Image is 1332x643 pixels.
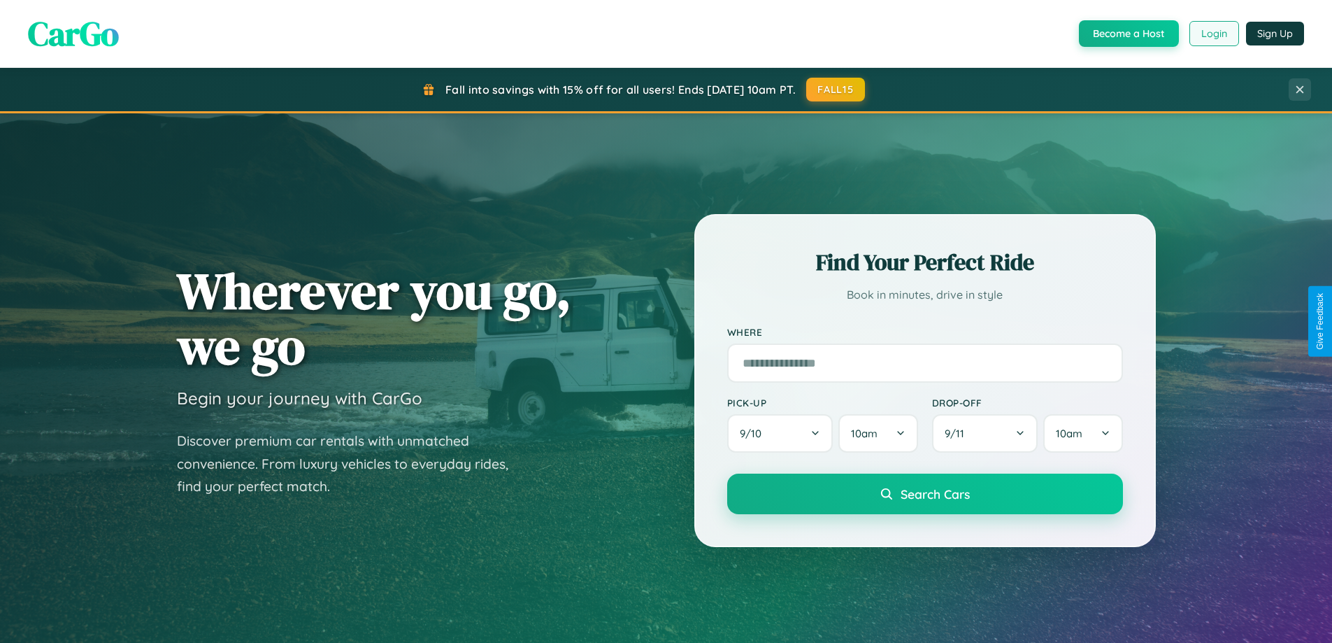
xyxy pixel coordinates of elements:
[806,78,865,101] button: FALL15
[727,326,1123,338] label: Where
[727,474,1123,514] button: Search Cars
[851,427,878,440] span: 10am
[1246,22,1304,45] button: Sign Up
[932,414,1038,453] button: 9/11
[1189,21,1239,46] button: Login
[838,414,917,453] button: 10am
[177,263,571,374] h1: Wherever you go, we go
[727,414,833,453] button: 9/10
[177,430,527,498] p: Discover premium car rentals with unmatched convenience. From luxury vehicles to everyday rides, ...
[727,247,1123,278] h2: Find Your Perfect Ride
[901,486,970,502] span: Search Cars
[177,388,422,409] h3: Begin your journey with CarGo
[932,397,1123,409] label: Drop-off
[445,83,796,97] span: Fall into savings with 15% off for all users! Ends [DATE] 10am PT.
[28,10,119,57] span: CarGo
[727,397,918,409] label: Pick-up
[1043,414,1122,453] button: 10am
[727,285,1123,305] p: Book in minutes, drive in style
[1079,20,1179,47] button: Become a Host
[945,427,971,440] span: 9 / 11
[740,427,768,440] span: 9 / 10
[1056,427,1082,440] span: 10am
[1315,293,1325,350] div: Give Feedback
